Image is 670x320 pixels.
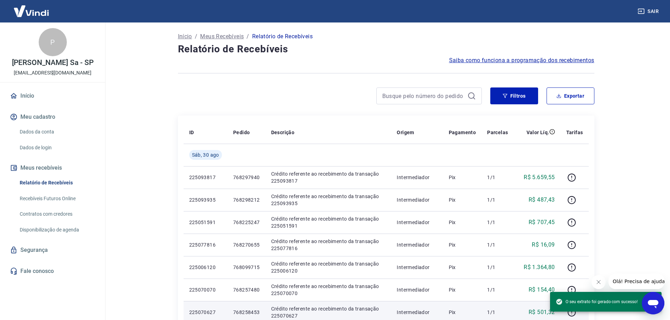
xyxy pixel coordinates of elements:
a: Contratos com credores [17,207,97,221]
button: Meu cadastro [8,109,97,125]
div: P [39,28,67,56]
p: 225070070 [189,286,222,293]
p: 225006120 [189,264,222,271]
p: 768257480 [233,286,260,293]
span: Olá! Precisa de ajuda? [4,5,59,11]
p: Crédito referente ao recebimento da transação 225093817 [271,170,386,184]
p: [PERSON_NAME] Sa - SP [12,59,94,66]
p: R$ 154,40 [529,286,555,294]
p: Valor Líq. [527,129,549,136]
button: Exportar [547,87,594,104]
a: Início [8,88,97,104]
a: Dados da conta [17,125,97,139]
p: 225077816 [189,241,222,248]
p: 1/1 [487,264,508,271]
p: Pix [449,264,476,271]
h4: Relatório de Recebíveis [178,42,594,56]
p: 1/1 [487,219,508,226]
p: / [247,32,249,41]
p: 1/1 [487,309,508,316]
p: 768258453 [233,309,260,316]
p: Pagamento [449,129,476,136]
p: 768297940 [233,174,260,181]
p: Relatório de Recebíveis [252,32,313,41]
p: 1/1 [487,286,508,293]
a: Fale conosco [8,263,97,279]
button: Sair [636,5,662,18]
a: Início [178,32,192,41]
p: Crédito referente ao recebimento da transação 225070070 [271,283,386,297]
p: Pix [449,196,476,203]
p: 1/1 [487,174,508,181]
p: R$ 707,45 [529,218,555,227]
button: Filtros [490,87,538,104]
p: Intermediador [397,174,437,181]
iframe: Botão para abrir a janela de mensagens [642,292,664,314]
p: Intermediador [397,264,437,271]
p: 768099715 [233,264,260,271]
p: Crédito referente ao recebimento da transação 225070627 [271,305,386,319]
p: [EMAIL_ADDRESS][DOMAIN_NAME] [14,69,91,77]
p: / [195,32,197,41]
a: Recebíveis Futuros Online [17,191,97,206]
p: 225093817 [189,174,222,181]
p: Pix [449,241,476,248]
a: Dados de login [17,141,97,155]
span: O seu extrato foi gerado com sucesso! [556,298,638,305]
p: R$ 16,09 [532,241,555,249]
input: Busque pelo número do pedido [382,91,465,101]
p: Crédito referente ao recebimento da transação 225093935 [271,193,386,207]
a: Segurança [8,242,97,258]
iframe: Fechar mensagem [592,275,606,289]
p: Intermediador [397,219,437,226]
p: Origem [397,129,414,136]
p: Pix [449,174,476,181]
p: R$ 487,43 [529,196,555,204]
a: Disponibilização de agenda [17,223,97,237]
p: 225070627 [189,309,222,316]
p: 1/1 [487,241,508,248]
img: Vindi [8,0,54,22]
p: Tarifas [566,129,583,136]
p: Parcelas [487,129,508,136]
p: Pix [449,286,476,293]
p: Intermediador [397,309,437,316]
p: ID [189,129,194,136]
iframe: Mensagem da empresa [608,274,664,289]
p: Descrição [271,129,295,136]
p: Pix [449,219,476,226]
p: 768225247 [233,219,260,226]
p: R$ 5.659,55 [524,173,555,182]
p: Crédito referente ao recebimento da transação 225077816 [271,238,386,252]
span: Sáb, 30 ago [192,151,219,158]
p: Crédito referente ao recebimento da transação 225006120 [271,260,386,274]
p: Pedido [233,129,250,136]
p: 768270655 [233,241,260,248]
p: 768298212 [233,196,260,203]
p: R$ 1.364,80 [524,263,555,272]
p: Intermediador [397,286,437,293]
p: 225093935 [189,196,222,203]
button: Meus recebíveis [8,160,97,176]
a: Relatório de Recebíveis [17,176,97,190]
p: 1/1 [487,196,508,203]
p: Intermediador [397,196,437,203]
p: 225051591 [189,219,222,226]
p: R$ 501,32 [529,308,555,316]
p: Crédito referente ao recebimento da transação 225051591 [271,215,386,229]
a: Saiba como funciona a programação dos recebimentos [449,56,594,65]
p: Intermediador [397,241,437,248]
a: Meus Recebíveis [200,32,244,41]
p: Pix [449,309,476,316]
